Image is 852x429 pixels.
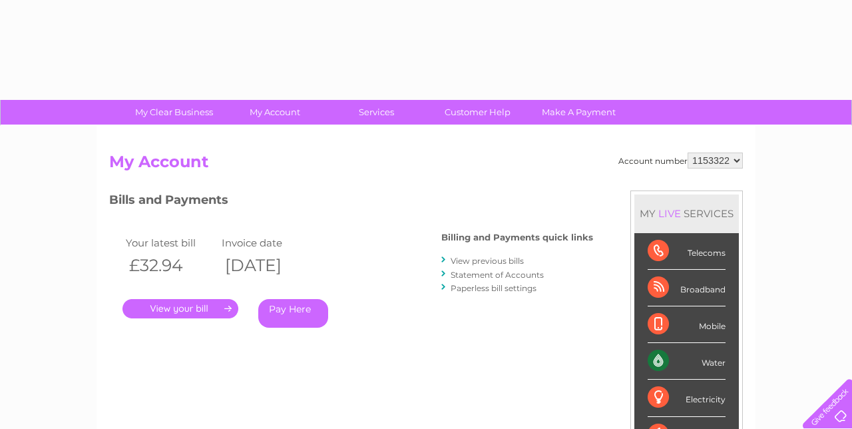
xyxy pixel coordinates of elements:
div: LIVE [656,207,684,220]
div: Electricity [648,380,726,416]
a: My Account [220,100,330,125]
a: Pay Here [258,299,328,328]
th: £32.94 [122,252,218,279]
h2: My Account [109,153,743,178]
td: Invoice date [218,234,314,252]
div: Telecoms [648,233,726,270]
a: Paperless bill settings [451,283,536,293]
a: . [122,299,238,318]
div: Mobile [648,306,726,343]
div: Account number [618,153,743,169]
a: Make A Payment [524,100,634,125]
a: Statement of Accounts [451,270,544,280]
th: [DATE] [218,252,314,279]
td: Your latest bill [122,234,218,252]
div: MY SERVICES [634,195,739,232]
h3: Bills and Payments [109,191,593,214]
a: Services [321,100,431,125]
div: Water [648,343,726,380]
div: Broadband [648,270,726,306]
a: My Clear Business [119,100,229,125]
h4: Billing and Payments quick links [441,232,593,242]
a: View previous bills [451,256,524,266]
a: Customer Help [423,100,532,125]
